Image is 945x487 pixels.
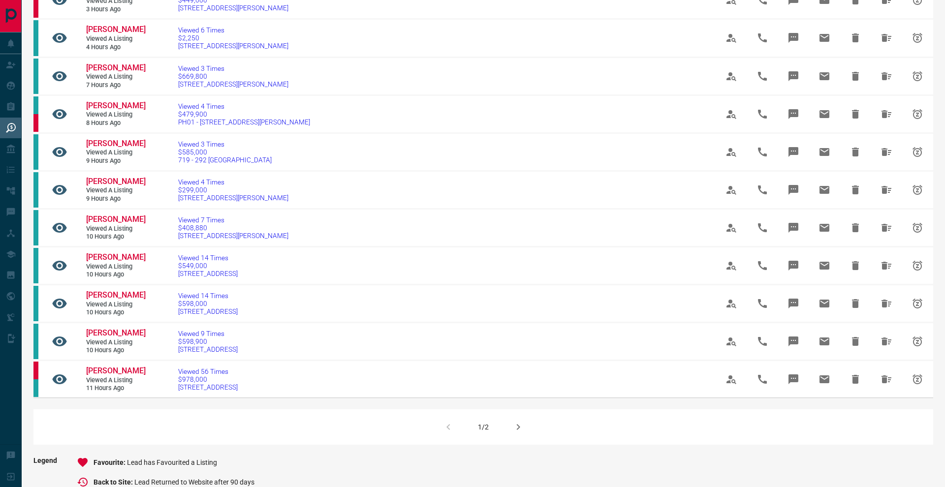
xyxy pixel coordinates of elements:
span: [STREET_ADDRESS] [178,383,238,391]
span: Snooze [906,64,929,88]
div: condos.ca [33,379,38,397]
span: Message [782,330,805,353]
span: Email [813,367,836,391]
span: Message [782,292,805,315]
span: 4 hours ago [86,43,145,52]
span: Hide All from Ana Shopova [875,367,898,391]
span: Viewed 7 Times [178,216,288,224]
span: 10 hours ago [86,308,145,317]
span: Viewed a Listing [86,35,145,43]
span: Email [813,216,836,240]
span: Viewed 4 Times [178,102,310,110]
span: [STREET_ADDRESS][PERSON_NAME] [178,232,288,240]
span: Viewed a Listing [86,376,145,385]
span: Call [751,140,774,164]
span: [PERSON_NAME] [86,25,146,34]
div: condos.ca [33,96,38,114]
div: condos.ca [33,20,38,56]
span: [STREET_ADDRESS] [178,307,238,315]
a: Viewed 9 Times$598,900[STREET_ADDRESS] [178,330,238,353]
span: 9 hours ago [86,195,145,203]
div: condos.ca [33,286,38,321]
a: Viewed 4 Times$299,000[STREET_ADDRESS][PERSON_NAME] [178,178,288,202]
span: Viewed a Listing [86,338,145,347]
span: Email [813,292,836,315]
div: condos.ca [33,324,38,359]
span: Hide All from Elise Lee [875,292,898,315]
span: View Profile [720,102,743,126]
span: Call [751,367,774,391]
a: [PERSON_NAME] [86,101,145,111]
span: 7 hours ago [86,81,145,90]
span: Call [751,330,774,353]
span: $669,800 [178,72,288,80]
span: Message [782,64,805,88]
span: Viewed a Listing [86,263,145,271]
span: Email [813,178,836,202]
span: View Profile [720,216,743,240]
span: 9 hours ago [86,157,145,165]
span: [PERSON_NAME] [86,366,146,375]
span: Email [813,102,836,126]
span: Snooze [906,292,929,315]
a: [PERSON_NAME] [86,366,145,376]
span: View Profile [720,178,743,202]
span: 10 hours ago [86,346,145,355]
span: Snooze [906,367,929,391]
span: Hide [844,140,867,164]
div: condos.ca [33,210,38,245]
span: [STREET_ADDRESS][PERSON_NAME] [178,194,288,202]
span: Viewed 14 Times [178,254,238,262]
span: Viewed a Listing [86,111,145,119]
span: View Profile [720,367,743,391]
span: [PERSON_NAME] [86,252,146,262]
span: Hide [844,102,867,126]
span: Hide All from Elise Lee [875,330,898,353]
span: Email [813,330,836,353]
span: [PERSON_NAME] [86,290,146,300]
span: $299,000 [178,186,288,194]
div: condos.ca [33,248,38,283]
span: Message [782,140,805,164]
span: Snooze [906,330,929,353]
a: [PERSON_NAME] [86,252,145,263]
span: Snooze [906,178,929,202]
div: condos.ca [33,172,38,208]
span: Hide All from Elise Lee [875,254,898,277]
span: View Profile [720,254,743,277]
span: Hide [844,367,867,391]
span: Viewed 9 Times [178,330,238,337]
span: View Profile [720,26,743,50]
span: $585,000 [178,148,272,156]
span: [PERSON_NAME] [86,177,146,186]
div: condos.ca [33,59,38,94]
span: Call [751,102,774,126]
span: Email [813,64,836,88]
span: $549,000 [178,262,238,270]
span: Message [782,367,805,391]
a: [PERSON_NAME] [86,139,145,149]
a: Viewed 6 Times$2,250[STREET_ADDRESS][PERSON_NAME] [178,26,288,50]
span: Call [751,254,774,277]
span: Viewed 56 Times [178,367,238,375]
a: Viewed 14 Times$598,000[STREET_ADDRESS] [178,292,238,315]
span: View Profile [720,330,743,353]
span: Call [751,26,774,50]
span: Viewed a Listing [86,186,145,195]
span: $598,000 [178,300,238,307]
span: 10 hours ago [86,271,145,279]
span: Hide [844,26,867,50]
span: Email [813,140,836,164]
a: [PERSON_NAME] [86,214,145,225]
span: 11 hours ago [86,384,145,393]
span: Hide All from Seyi Olabanji [875,64,898,88]
a: [PERSON_NAME] [86,177,145,187]
a: Viewed 3 Times$669,800[STREET_ADDRESS][PERSON_NAME] [178,64,288,88]
span: [PERSON_NAME] [86,101,146,110]
span: Hide [844,178,867,202]
span: Snooze [906,26,929,50]
a: Viewed 3 Times$585,000719 - 292 [GEOGRAPHIC_DATA] [178,140,272,164]
span: [STREET_ADDRESS][PERSON_NAME] [178,42,288,50]
span: Viewed 6 Times [178,26,288,34]
span: Call [751,292,774,315]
